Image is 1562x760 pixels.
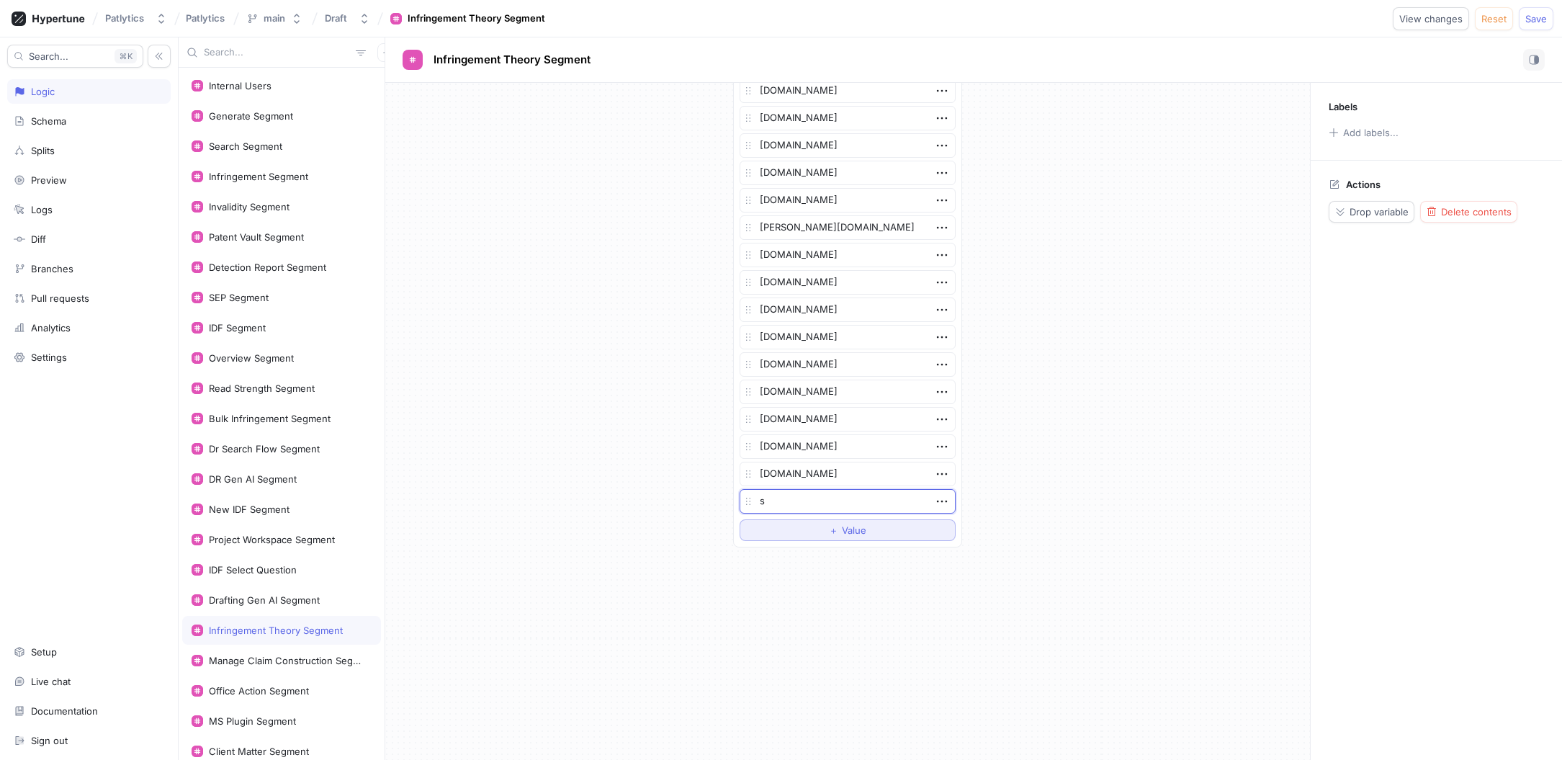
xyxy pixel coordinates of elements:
div: IDF Segment [209,322,266,334]
div: Dr Search Flow Segment [209,443,320,455]
textarea: [DOMAIN_NAME] [740,298,956,322]
div: Branches [31,263,73,274]
div: Draft [325,12,347,24]
div: Sign out [31,735,68,746]
div: New IDF Segment [209,504,289,515]
div: IDF Select Question [209,564,297,576]
span: Delete contents [1441,207,1512,216]
textarea: [DOMAIN_NAME] [740,133,956,158]
div: Client Matter Segment [209,746,309,757]
div: Invalidity Segment [209,201,289,213]
div: Splits [31,145,55,156]
textarea: [DOMAIN_NAME] [740,462,956,486]
textarea: [DOMAIN_NAME] [740,434,956,459]
div: Office Action Segment [209,685,309,697]
div: Infringement Segment [209,171,308,182]
div: Manage Claim Construction Segment [209,655,366,666]
div: K [115,49,137,63]
div: Documentation [31,705,98,717]
div: Detection Report Segment [209,261,326,273]
button: Save [1519,7,1553,30]
p: Labels [1329,101,1357,112]
div: Preview [31,174,67,186]
span: Infringement Theory Segment [434,54,591,66]
div: Patent Vault Segment [209,231,304,243]
div: SEP Segment [209,292,269,303]
textarea: [PERSON_NAME][DOMAIN_NAME] [740,215,956,240]
div: Overview Segment [209,352,294,364]
div: Generate Segment [209,110,293,122]
button: Search...K [7,45,143,68]
div: Analytics [31,322,71,334]
textarea: [DOMAIN_NAME] [740,243,956,267]
div: Bulk Infringement Segment [209,413,331,424]
div: Schema [31,115,66,127]
textarea: [DOMAIN_NAME] [740,380,956,404]
button: Add labels... [1324,123,1403,142]
div: Logs [31,204,53,215]
p: Actions [1346,179,1381,190]
span: Save [1525,14,1547,23]
div: Read Strength Segment [209,383,315,394]
div: Drafting Gen AI Segment [209,594,320,606]
button: ＋Value [740,519,956,541]
div: Pull requests [31,292,89,304]
span: Value [842,526,866,535]
div: Infringement Theory Segment [408,12,545,26]
div: Internal Users [209,80,271,91]
button: main [241,6,308,30]
div: main [264,12,285,24]
span: Drop variable [1350,207,1409,216]
button: Draft [319,6,376,30]
textarea: [DOMAIN_NAME] [740,79,956,103]
button: Reset [1475,7,1513,30]
div: Infringement Theory Segment [209,625,343,636]
span: Reset [1481,14,1507,23]
div: Logic [31,86,55,97]
button: Delete contents [1420,201,1517,223]
div: DR Gen AI Segment [209,473,297,485]
textarea: [DOMAIN_NAME] [740,352,956,377]
div: Live chat [31,676,71,687]
div: Diff [31,233,46,245]
span: ＋ [829,526,838,535]
textarea: [DOMAIN_NAME] [740,407,956,432]
input: Search... [204,45,350,60]
textarea: [DOMAIN_NAME] [740,188,956,213]
div: Setup [31,646,57,658]
span: View changes [1399,14,1463,23]
textarea: [DOMAIN_NAME] [740,270,956,295]
a: Documentation [7,699,171,723]
button: View changes [1393,7,1469,30]
button: Patlytics [99,6,173,30]
textarea: [DOMAIN_NAME] [740,325,956,349]
div: Project Workspace Segment [209,534,335,545]
div: MS Plugin Segment [209,715,296,727]
div: Search Segment [209,140,282,152]
textarea: [DOMAIN_NAME] [740,161,956,185]
div: Settings [31,352,67,363]
textarea: [DOMAIN_NAME] [740,106,956,130]
button: Drop variable [1329,201,1414,223]
div: Patlytics [105,12,144,24]
span: Patlytics [186,13,225,23]
span: Search... [29,52,68,61]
